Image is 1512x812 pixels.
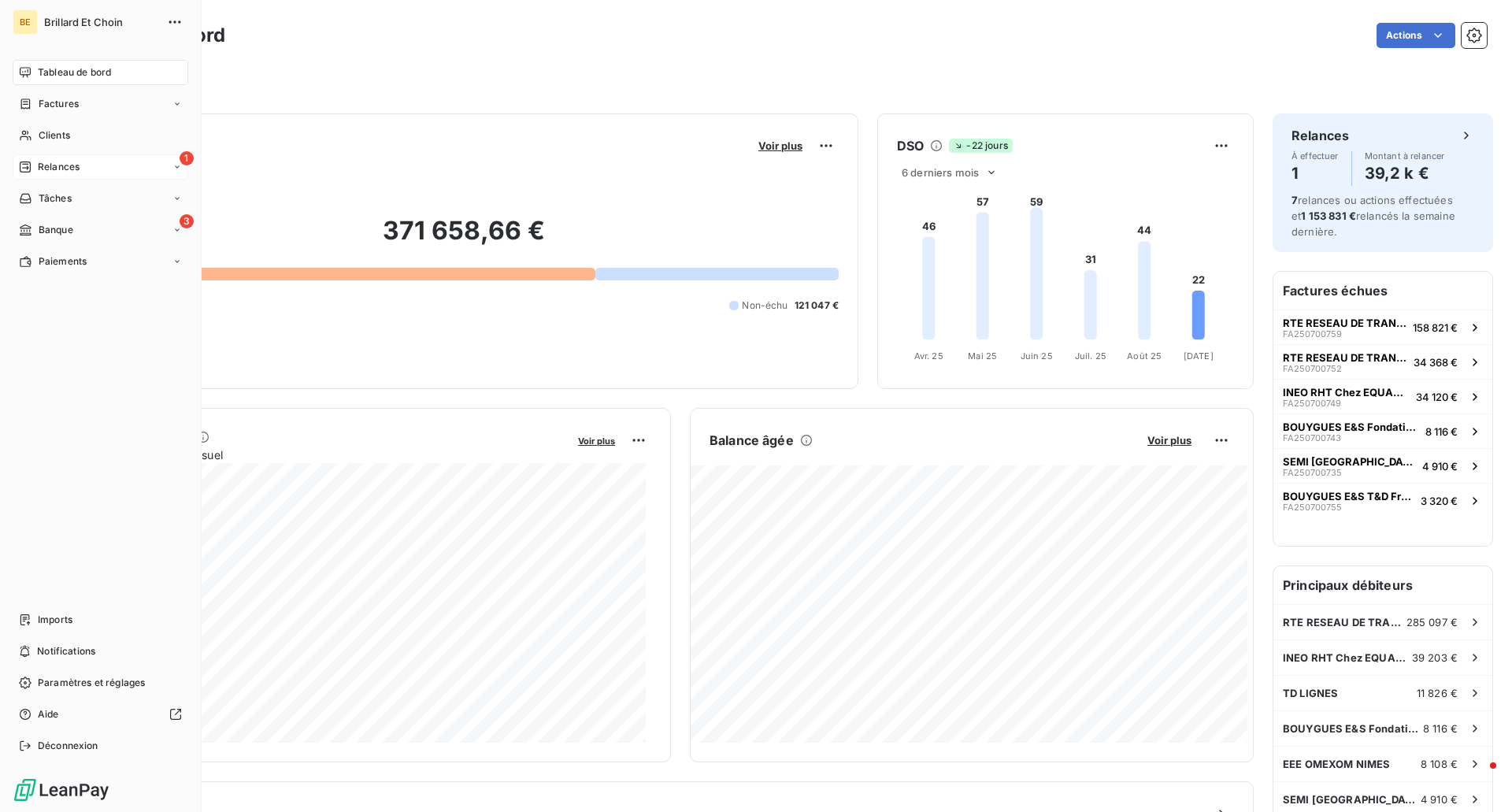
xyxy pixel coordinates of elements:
h6: Relances [1291,126,1349,145]
span: FA250700755 [1283,502,1342,512]
span: RTE RESEAU DE TRANSPORT D ELECTRICITE [1283,351,1407,364]
h6: Factures échues [1273,272,1492,310]
span: RTE RESEAU DE TRANSPORT D ELECTRICITE [1283,317,1406,329]
h2: 371 658,66 € [89,215,839,262]
span: 6 derniers mois [902,166,979,179]
span: FA250700749 [1283,399,1341,408]
tspan: Juin 25 [1021,350,1053,362]
button: BOUYGUES E&S T&D France 833XFA2507007553 320 € [1273,483,1492,517]
span: INEO RHT Chez EQUANS BUSINESS SUPPORT [1283,651,1412,664]
span: Brillard Et Choin [44,16,157,28]
span: Tâches [39,191,72,206]
span: À effectuer [1291,151,1339,161]
span: INEO RHT Chez EQUANS BUSINESS SUPPORT [1283,386,1410,399]
span: RTE RESEAU DE TRANSPORT D ELECTRICITE [1283,616,1406,628]
span: 3 [180,214,194,228]
h6: DSO [897,136,924,155]
span: Paiements [39,254,87,269]
button: Voir plus [573,433,620,447]
button: SEMI [GEOGRAPHIC_DATA]FA2507007354 910 € [1273,448,1492,483]
h6: Balance âgée [710,431,794,450]
span: Clients [39,128,70,143]
span: SEMI [GEOGRAPHIC_DATA] [1283,455,1416,468]
button: Voir plus [754,139,807,153]
span: Aide [38,707,59,721]
span: Notifications [37,644,95,658]
span: SEMI [GEOGRAPHIC_DATA] [1283,793,1421,806]
span: 158 821 € [1413,321,1458,334]
tspan: Juil. 25 [1075,350,1106,362]
span: 34 120 € [1416,391,1458,403]
tspan: Août 25 [1127,350,1162,362]
span: relances ou actions effectuées et relancés la semaine dernière. [1291,194,1455,238]
span: Relances [38,160,80,174]
span: Imports [38,613,72,627]
span: Tableau de bord [38,65,111,80]
button: Actions [1377,23,1455,48]
span: 11 826 € [1417,687,1458,699]
span: BOUYGUES E&S T&D France 833X [1283,490,1414,502]
span: 34 368 € [1414,356,1458,369]
span: Voir plus [758,139,802,152]
span: Banque [39,223,73,237]
span: Montant à relancer [1365,151,1445,161]
span: Voir plus [578,436,615,447]
h4: 39,2 k € [1365,161,1445,186]
span: Paramètres et réglages [38,676,145,690]
span: 1 [180,151,194,165]
span: Déconnexion [38,739,98,753]
button: RTE RESEAU DE TRANSPORT D ELECTRICITEFA250700759158 821 € [1273,310,1492,344]
img: Logo LeanPay [13,777,110,803]
span: FA250700759 [1283,329,1342,339]
span: Chiffre d'affaires mensuel [89,447,567,463]
span: 39 203 € [1412,651,1458,664]
span: 7 [1291,194,1298,206]
tspan: Mai 25 [968,350,997,362]
span: 1 153 831 € [1301,209,1356,222]
div: BE [13,9,38,35]
span: BOUYGUES E&S Fondations 896X [1283,722,1423,735]
tspan: [DATE] [1184,350,1214,362]
button: Voir plus [1143,433,1196,447]
span: FA250700735 [1283,468,1342,477]
span: 4 910 € [1422,460,1458,473]
span: EEE OMEXOM NIMES [1283,758,1390,770]
span: 8 108 € [1421,758,1458,770]
span: 8 116 € [1425,425,1458,438]
span: 3 320 € [1421,495,1458,507]
span: BOUYGUES E&S Fondations 896X [1283,421,1419,433]
span: Non-échu [742,298,787,313]
span: 285 097 € [1406,616,1458,628]
iframe: Intercom live chat [1458,758,1496,796]
h6: Principaux débiteurs [1273,566,1492,604]
span: TD LIGNES [1283,687,1338,699]
button: BOUYGUES E&S Fondations 896XFA2507007438 116 € [1273,413,1492,448]
span: 8 116 € [1423,722,1458,735]
span: 121 047 € [795,298,839,313]
h4: 1 [1291,161,1339,186]
span: Factures [39,97,79,111]
button: INEO RHT Chez EQUANS BUSINESS SUPPORTFA25070074934 120 € [1273,379,1492,413]
a: Aide [13,702,188,727]
span: Voir plus [1147,434,1191,447]
span: FA250700752 [1283,364,1342,373]
span: -22 jours [949,139,1012,153]
button: RTE RESEAU DE TRANSPORT D ELECTRICITEFA25070075234 368 € [1273,344,1492,379]
span: FA250700743 [1283,433,1341,443]
span: 4 910 € [1421,793,1458,806]
tspan: Avr. 25 [914,350,943,362]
